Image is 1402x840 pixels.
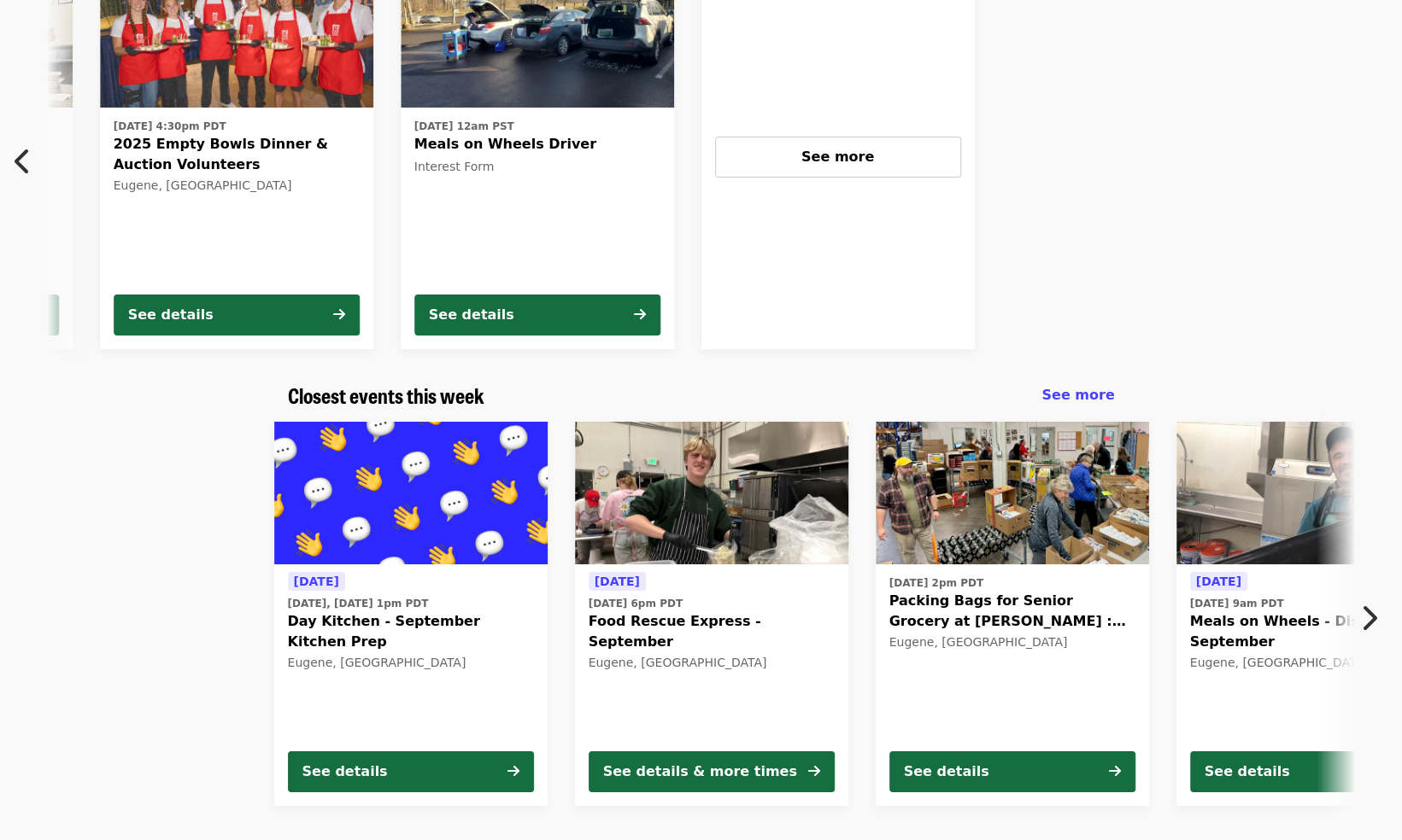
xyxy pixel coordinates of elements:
[15,145,32,178] i: chevron-left icon
[414,134,660,155] span: Meals on Wheels Driver
[1205,761,1290,782] div: See details
[274,383,1129,408] div: Closest events this week
[274,422,548,806] a: See details for "Day Kitchen - September Kitchen Prep"
[333,306,345,323] i: arrow-right icon
[1041,385,1114,405] a: See more
[889,575,983,591] time: [DATE] 2pm PDT
[294,575,339,588] span: [DATE]
[429,305,514,325] div: See details
[1109,763,1121,779] i: arrow-right icon
[1190,596,1284,611] time: [DATE] 9am PDT
[114,119,226,134] time: [DATE] 4:30pm PDT
[302,761,388,782] div: See details
[575,422,848,565] img: Food Rescue Express - September organized by FOOD For Lane County
[876,422,1149,565] img: Packing Bags for Senior Grocery at Bailey Hill : October organized by FOOD For Lane County
[889,635,1135,650] div: Eugene, [GEOGRAPHIC_DATA]
[414,119,514,134] time: [DATE] 12am PST
[288,611,534,652] span: Day Kitchen - September Kitchen Prep
[876,422,1149,806] a: See details for "Packing Bags for Senior Grocery at Bailey Hill : October"
[1041,387,1114,403] span: See more
[1346,594,1402,642] button: Next item
[507,763,519,779] i: arrow-right icon
[634,306,646,323] i: arrow-right icon
[288,380,484,410] span: Closest events this week
[288,596,429,611] time: [DATE], [DATE] 1pm PDT
[288,751,534,792] button: See details
[889,591,1135,632] span: Packing Bags for Senior Grocery at [PERSON_NAME] : October
[589,751,835,792] button: See details & more times
[114,134,360,175] span: 2025 Empty Bowls Dinner & Auction Volunteers
[1196,575,1241,588] span: [DATE]
[274,422,548,565] img: Day Kitchen - September Kitchen Prep organized by FOOD For Lane County
[589,596,683,611] time: [DATE] 6pm PDT
[589,611,835,652] span: Food Rescue Express - September
[114,178,360,193] div: Eugene, [GEOGRAPHIC_DATA]
[288,656,534,670] div: Eugene, [GEOGRAPHIC_DATA]
[288,383,484,408] a: Closest events this week
[414,160,495,173] span: Interest Form
[889,751,1135,792] button: See details
[904,761,989,782] div: See details
[114,295,360,335] button: See details
[128,305,214,325] div: See details
[715,137,961,178] button: See more
[801,149,874,165] span: See more
[414,295,660,335] button: See details
[808,763,820,779] i: arrow-right icon
[595,575,640,588] span: [DATE]
[603,761,797,782] div: See details & more times
[1360,602,1377,634] i: chevron-right icon
[589,656,835,670] div: Eugene, [GEOGRAPHIC_DATA]
[575,422,848,806] a: See details for "Food Rescue Express - September"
